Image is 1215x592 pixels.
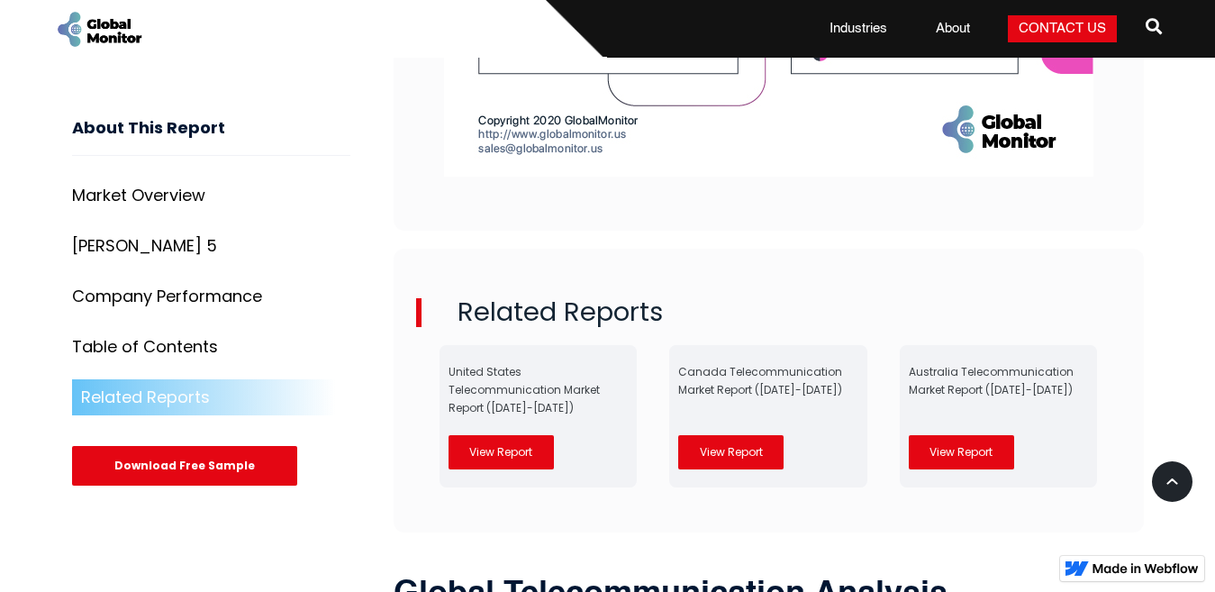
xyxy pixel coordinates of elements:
a: Contact Us [1008,15,1117,42]
a: Canada Telecommunication Market Report ([DATE]-[DATE]) [678,364,842,397]
div: Market Overview [72,187,205,205]
a: United States Telecommunication Market Report ([DATE]-[DATE]) [449,364,600,415]
a: Related Reports [72,379,350,415]
a:  [1146,11,1162,47]
div: Table of Contents [72,338,218,356]
a: Market Overview [72,178,350,214]
a: View Report [449,435,554,469]
a: View Report [678,435,784,469]
div: Related Reports [81,388,210,406]
img: Made in Webflow [1093,563,1199,574]
div: Download Free Sample [72,446,297,486]
a: [PERSON_NAME] 5 [72,228,350,264]
a: About [925,20,981,38]
a: Table of Contents [72,329,350,365]
a: Industries [819,20,898,38]
a: Company Performance [72,278,350,314]
a: Australia Telecommunication Market Report ([DATE]-[DATE]) [909,364,1074,397]
div: Company Performance [72,287,262,305]
span:  [1146,14,1162,39]
h2: Related Reports [416,298,1121,327]
div: [PERSON_NAME] 5 [72,237,217,255]
a: home [54,9,144,50]
a: View Report [909,435,1014,469]
h3: About This Report [72,119,350,156]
